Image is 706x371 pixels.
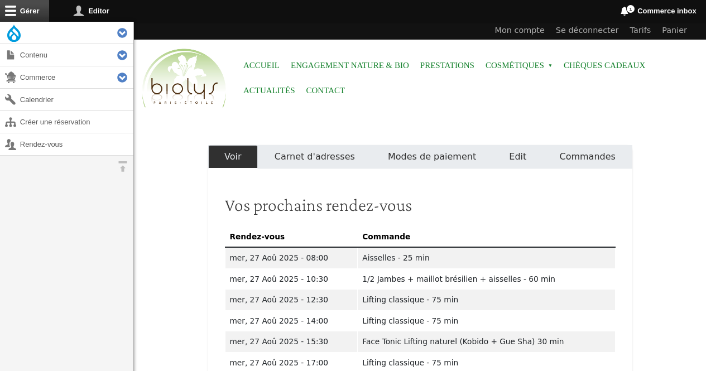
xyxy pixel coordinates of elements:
[358,310,615,331] td: Lifting classique - 75 min
[243,53,280,78] a: Accueil
[371,145,492,168] a: Modes de paiement
[564,53,645,78] a: Chèques cadeaux
[243,78,295,103] a: Actualités
[291,53,409,78] a: Engagement Nature & Bio
[134,22,706,117] header: Entête du site
[230,358,329,367] time: mer, 27 Aoû 2025 - 17:00
[258,145,371,168] a: Carnet d'adresses
[626,4,635,13] span: 1
[358,331,615,353] td: Face Tonic Lifting naturel (Kobido + Gue Sha) 30 min
[140,47,229,110] img: Accueil
[225,194,616,215] h2: Vos prochains rendez-vous
[548,64,553,68] span: »
[486,53,553,78] span: Cosmétiques
[306,78,345,103] a: Contact
[656,22,693,40] a: Panier
[489,22,550,40] a: Mon compte
[493,145,543,168] a: Edit
[358,247,615,268] td: Aisselles - 25 min
[208,145,258,168] a: Voir
[230,337,329,346] time: mer, 27 Aoû 2025 - 15:30
[225,226,358,247] th: Rendez-vous
[230,253,329,262] time: mer, 27 Aoû 2025 - 08:00
[358,268,615,290] td: 1/2 Jambes + maillot brésilien + aisselles - 60 min
[112,156,133,177] button: Orientation horizontale
[230,295,329,304] time: mer, 27 Aoû 2025 - 12:30
[358,290,615,311] td: Lifting classique - 75 min
[420,53,474,78] a: Prestations
[208,145,632,168] nav: Onglets
[230,316,329,325] time: mer, 27 Aoû 2025 - 14:00
[358,226,615,247] th: Commande
[543,145,632,168] a: Commandes
[625,22,657,40] a: Tarifs
[550,22,625,40] a: Se déconnecter
[230,274,329,283] time: mer, 27 Aoû 2025 - 10:30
